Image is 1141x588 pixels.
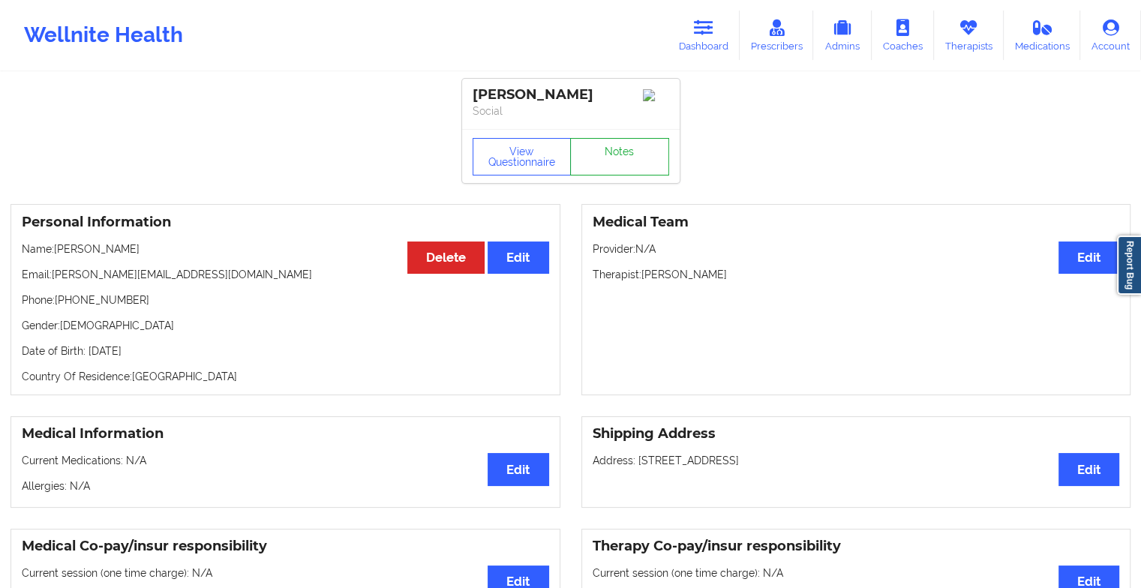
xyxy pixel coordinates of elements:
button: Edit [488,453,548,485]
p: Email: [PERSON_NAME][EMAIL_ADDRESS][DOMAIN_NAME] [22,267,549,282]
p: Phone: [PHONE_NUMBER] [22,292,549,307]
a: Medications [1004,10,1081,60]
p: Allergies: N/A [22,478,549,493]
h3: Shipping Address [593,425,1120,442]
div: [PERSON_NAME] [473,86,669,103]
img: Image%2Fplaceholer-image.png [643,89,669,101]
a: Therapists [934,10,1004,60]
a: Admins [813,10,872,60]
p: Current Medications: N/A [22,453,549,468]
h3: Medical Co-pay/insur responsibility [22,538,549,555]
p: Name: [PERSON_NAME] [22,241,549,256]
button: View Questionnaire [473,138,572,175]
h3: Medical Information [22,425,549,442]
a: Dashboard [668,10,740,60]
p: Provider: N/A [593,241,1120,256]
button: Edit [1058,241,1119,274]
a: Notes [570,138,669,175]
h3: Medical Team [593,214,1120,231]
p: Social [473,103,669,118]
button: Delete [407,241,485,274]
p: Current session (one time charge): N/A [22,565,549,580]
p: Gender: [DEMOGRAPHIC_DATA] [22,318,549,333]
p: Country Of Residence: [GEOGRAPHIC_DATA] [22,369,549,384]
h3: Therapy Co-pay/insur responsibility [593,538,1120,555]
p: Therapist: [PERSON_NAME] [593,267,1120,282]
a: Account [1080,10,1141,60]
h3: Personal Information [22,214,549,231]
a: Coaches [872,10,934,60]
a: Prescribers [740,10,814,60]
p: Date of Birth: [DATE] [22,343,549,358]
p: Current session (one time charge): N/A [593,565,1120,580]
button: Edit [488,241,548,274]
a: Report Bug [1117,235,1141,295]
p: Address: [STREET_ADDRESS] [593,453,1120,468]
button: Edit [1058,453,1119,485]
